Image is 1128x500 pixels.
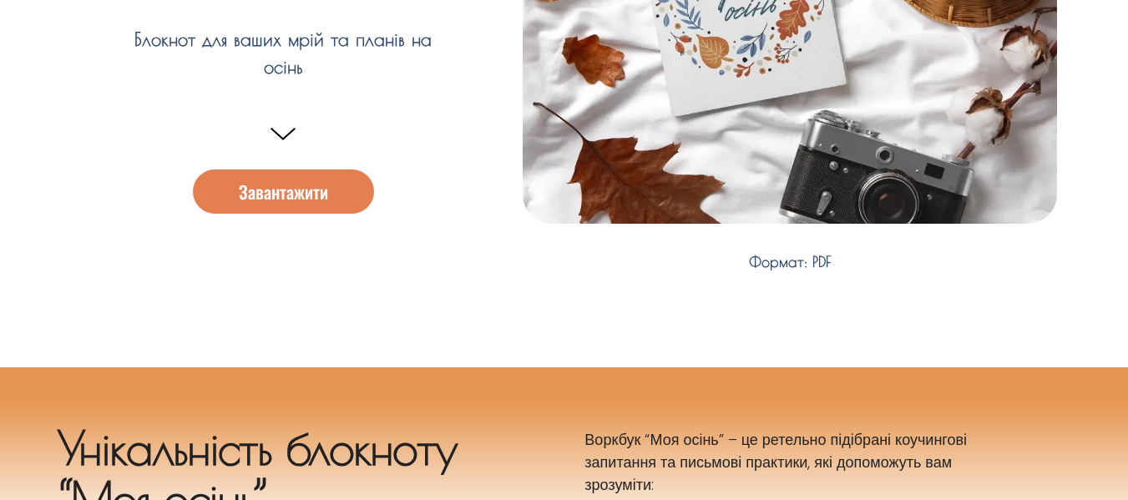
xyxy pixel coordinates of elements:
span: Завантажити [239,183,328,200]
p: Воркбук “Моя осінь” – це ретельно підібрані коучингові запитання та письмові практики, які допомо... [584,428,987,496]
p: Формат: PDF [603,250,977,273]
a: Завантажити [193,169,374,214]
p: Блокнот для ваших мрій та планів на осінь [134,26,433,81]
